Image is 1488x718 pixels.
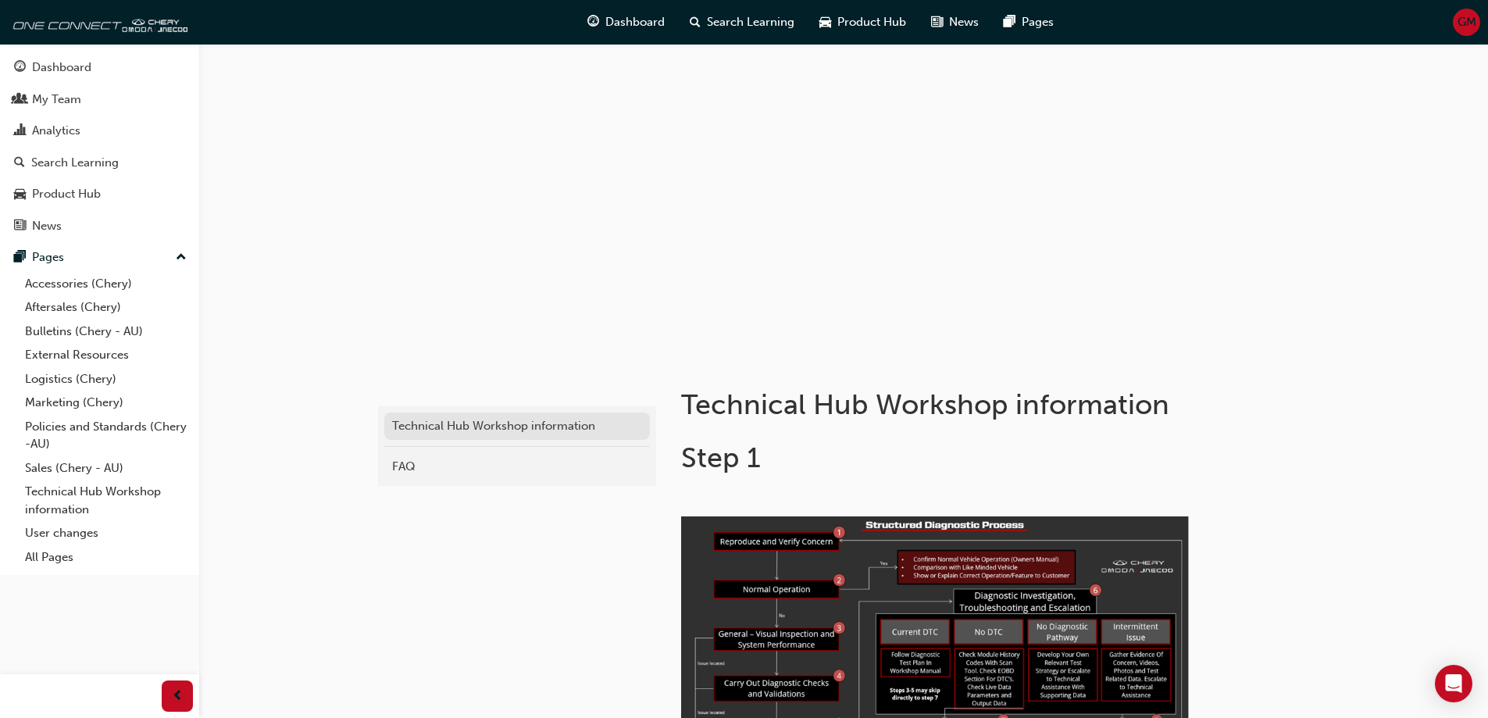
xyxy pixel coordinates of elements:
span: news-icon [931,13,943,32]
a: Technical Hub Workshop information [19,480,193,521]
a: Aftersales (Chery) [19,295,193,320]
span: car-icon [14,188,26,202]
a: guage-iconDashboard [575,6,677,38]
div: My Team [32,91,81,109]
div: Open Intercom Messenger [1435,665,1472,702]
span: people-icon [14,93,26,107]
span: Step 1 [681,441,761,474]
a: News [6,212,193,241]
a: Dashboard [6,53,193,82]
button: DashboardMy TeamAnalyticsSearch LearningProduct HubNews [6,50,193,243]
div: Analytics [32,122,80,140]
div: Dashboard [32,59,91,77]
a: Sales (Chery - AU) [19,456,193,480]
a: Bulletins (Chery - AU) [19,320,193,344]
span: Search Learning [707,13,794,31]
a: My Team [6,85,193,114]
span: Product Hub [837,13,906,31]
a: Search Learning [6,148,193,177]
span: search-icon [690,13,701,32]
span: search-icon [14,156,25,170]
div: FAQ [392,458,642,476]
img: oneconnect [8,6,187,38]
h1: Technical Hub Workshop information [681,388,1194,422]
a: User changes [19,521,193,545]
button: Pages [6,243,193,272]
span: news-icon [14,220,26,234]
a: Policies and Standards (Chery -AU) [19,415,193,456]
a: Product Hub [6,180,193,209]
div: Pages [32,248,64,266]
span: Dashboard [605,13,665,31]
span: pages-icon [14,251,26,265]
a: news-iconNews [919,6,991,38]
div: News [32,217,62,235]
span: guage-icon [14,61,26,75]
span: up-icon [176,248,187,268]
a: Logistics (Chery) [19,367,193,391]
a: search-iconSearch Learning [677,6,807,38]
div: Product Hub [32,185,101,203]
span: chart-icon [14,124,26,138]
a: FAQ [384,453,650,480]
span: GM [1458,13,1476,31]
button: GM [1453,9,1480,36]
span: car-icon [819,13,831,32]
a: Accessories (Chery) [19,272,193,296]
a: pages-iconPages [991,6,1066,38]
a: Analytics [6,116,193,145]
a: Marketing (Chery) [19,391,193,415]
span: pages-icon [1004,13,1015,32]
span: guage-icon [587,13,599,32]
a: All Pages [19,545,193,570]
span: Pages [1022,13,1054,31]
a: Technical Hub Workshop information [384,413,650,440]
span: News [949,13,979,31]
div: Search Learning [31,154,119,172]
a: External Resources [19,343,193,367]
a: car-iconProduct Hub [807,6,919,38]
span: prev-icon [172,687,184,706]
div: Technical Hub Workshop information [392,417,642,435]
